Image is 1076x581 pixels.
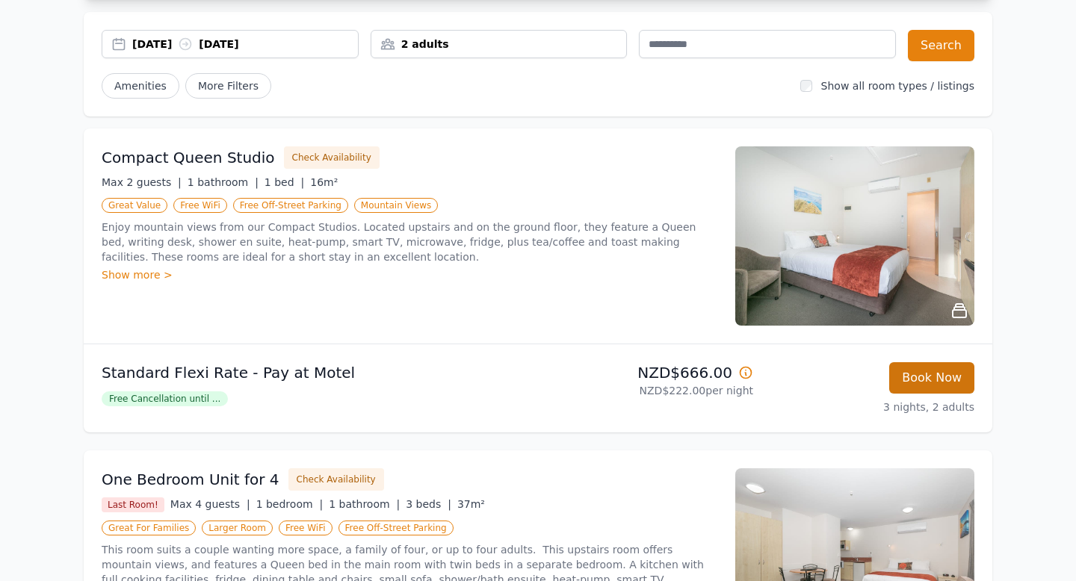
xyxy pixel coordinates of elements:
[889,362,974,394] button: Book Now
[188,176,259,188] span: 1 bathroom |
[102,497,164,512] span: Last Room!
[371,37,627,52] div: 2 adults
[102,362,532,383] p: Standard Flexi Rate - Pay at Motel
[256,498,324,510] span: 1 bedroom |
[310,176,338,188] span: 16m²
[544,362,753,383] p: NZD$666.00
[406,498,451,510] span: 3 beds |
[338,521,454,535] span: Free Off-Street Parking
[544,383,753,398] p: NZD$222.00 per night
[102,147,275,168] h3: Compact Queen Studio
[202,521,273,535] span: Larger Room
[288,468,384,491] button: Check Availability
[102,176,182,188] span: Max 2 guests |
[265,176,304,188] span: 1 bed |
[102,469,279,490] h3: One Bedroom Unit for 4
[765,400,974,414] p: 3 nights, 2 adults
[102,521,196,535] span: Great For Families
[284,146,380,169] button: Check Availability
[354,198,438,213] span: Mountain Views
[102,73,179,99] button: Amenities
[173,198,227,213] span: Free WiFi
[821,80,974,92] label: Show all room types / listings
[170,498,250,510] span: Max 4 guests |
[329,498,400,510] span: 1 bathroom |
[102,220,717,264] p: Enjoy mountain views from our Compact Studios. Located upstairs and on the ground floor, they fea...
[132,37,358,52] div: [DATE] [DATE]
[102,198,167,213] span: Great Value
[102,267,717,282] div: Show more >
[908,30,974,61] button: Search
[457,498,485,510] span: 37m²
[279,521,333,535] span: Free WiFi
[185,73,271,99] span: More Filters
[102,391,228,406] span: Free Cancellation until ...
[233,198,348,213] span: Free Off-Street Parking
